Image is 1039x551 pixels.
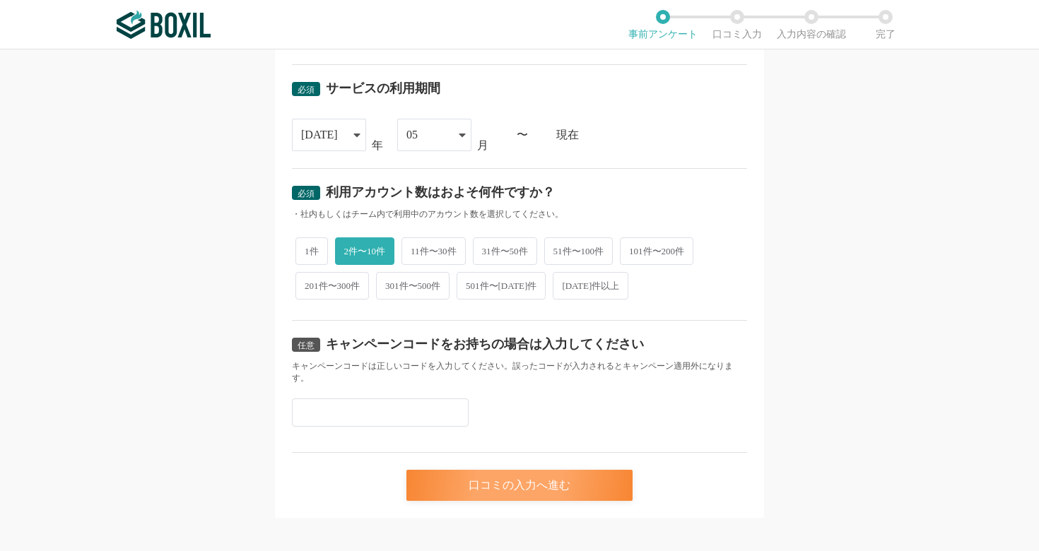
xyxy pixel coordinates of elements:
[326,338,644,350] div: キャンペーンコードをお持ちの場合は入力してください
[335,237,395,265] span: 2件〜10件
[295,237,328,265] span: 1件
[326,82,440,95] div: サービスの利用期間
[477,140,488,151] div: 月
[292,208,747,220] div: ・社内もしくはチーム内で利用中のアカウント数を選択してください。
[556,129,747,141] div: 現在
[117,11,211,39] img: ボクシルSaaS_ロゴ
[298,189,315,199] span: 必須
[406,119,418,150] div: 05
[473,237,537,265] span: 31件〜50件
[626,10,700,40] li: 事前アンケート
[774,10,848,40] li: 入力内容の確認
[376,272,450,300] span: 301件〜500件
[700,10,774,40] li: 口コミ入力
[301,119,338,150] div: [DATE]
[517,129,528,141] div: 〜
[406,470,633,501] div: 口コミの入力へ進む
[298,85,315,95] span: 必須
[326,186,555,199] div: 利用アカウント数はおよそ何件ですか？
[457,272,546,300] span: 501件〜[DATE]件
[372,140,383,151] div: 年
[401,237,466,265] span: 11件〜30件
[298,340,315,350] span: 任意
[295,272,369,300] span: 201件〜300件
[544,237,614,265] span: 51件〜100件
[620,237,693,265] span: 101件〜200件
[292,360,747,384] div: キャンペーンコードは正しいコードを入力してください。誤ったコードが入力されるとキャンペーン適用外になります。
[553,272,628,300] span: [DATE]件以上
[848,10,922,40] li: 完了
